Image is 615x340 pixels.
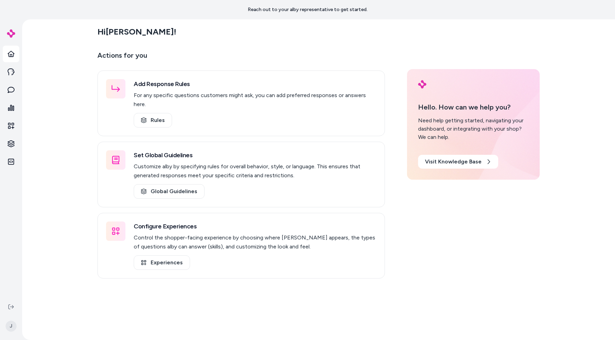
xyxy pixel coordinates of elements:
[418,80,426,88] img: alby Logo
[134,150,376,160] h3: Set Global Guidelines
[134,255,190,270] a: Experiences
[134,91,376,109] p: For any specific questions customers might ask, you can add preferred responses or answers here.
[134,113,172,127] a: Rules
[97,50,385,66] p: Actions for you
[418,102,529,112] p: Hello. How can we help you?
[134,79,376,89] h3: Add Response Rules
[7,29,15,38] img: alby Logo
[4,315,18,337] button: J
[134,233,376,251] p: Control the shopper-facing experience by choosing where [PERSON_NAME] appears, the types of quest...
[248,6,368,13] p: Reach out to your alby representative to get started.
[418,116,529,141] div: Need help getting started, navigating your dashboard, or integrating with your shop? We can help.
[97,27,176,37] h2: Hi [PERSON_NAME] !
[134,162,376,180] p: Customize alby by specifying rules for overall behavior, style, or language. This ensures that ge...
[134,184,205,199] a: Global Guidelines
[6,321,17,332] span: J
[134,221,376,231] h3: Configure Experiences
[418,155,498,169] a: Visit Knowledge Base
